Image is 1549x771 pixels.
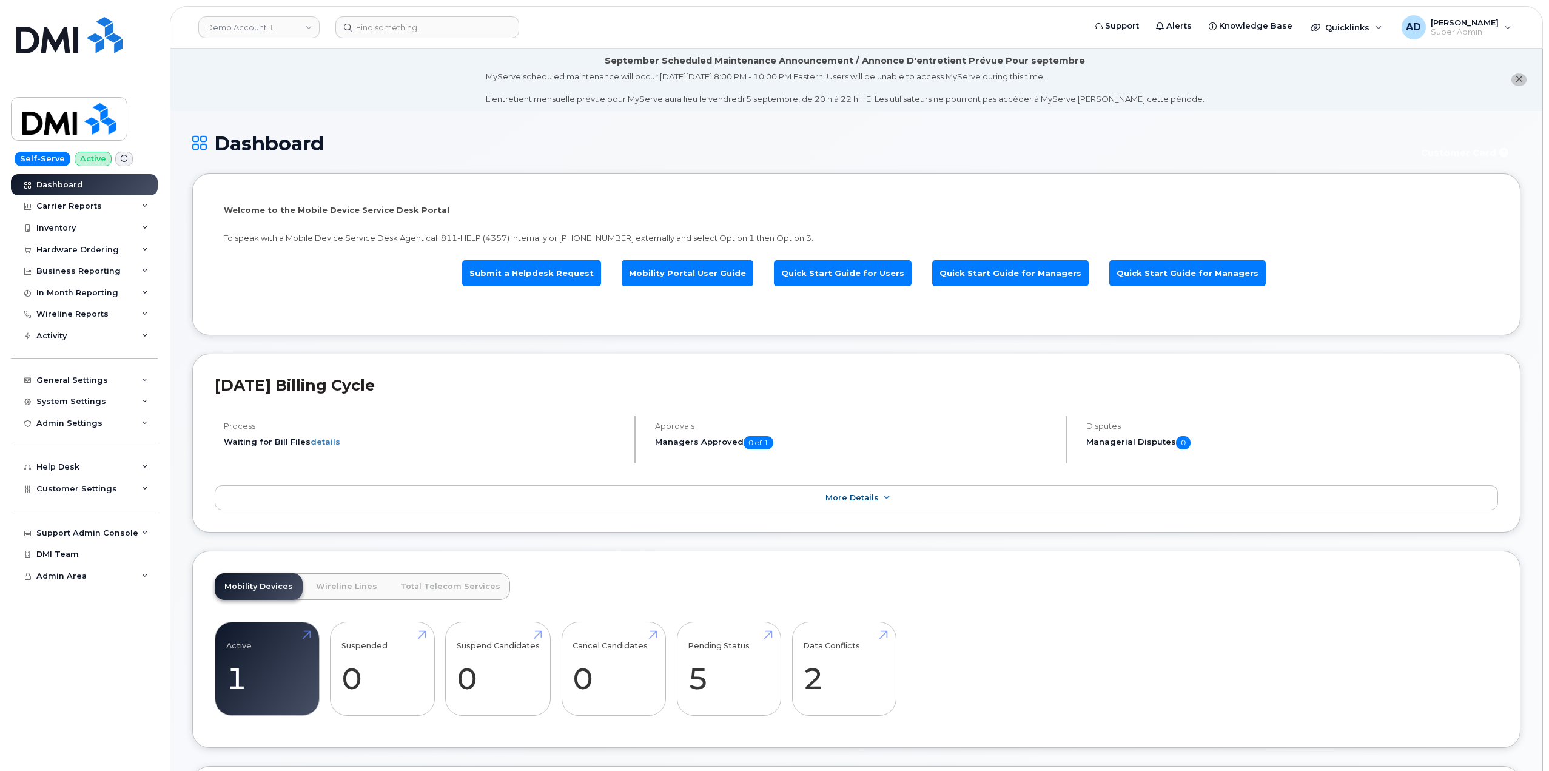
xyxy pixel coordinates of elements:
[1109,260,1266,286] a: Quick Start Guide for Managers
[306,573,387,600] a: Wireline Lines
[622,260,753,286] a: Mobility Portal User Guide
[744,436,773,449] span: 0 of 1
[1086,436,1498,449] h5: Managerial Disputes
[192,133,1405,154] h1: Dashboard
[932,260,1089,286] a: Quick Start Guide for Managers
[311,437,340,446] a: details
[688,629,770,709] a: Pending Status 5
[605,55,1085,67] div: September Scheduled Maintenance Announcement / Annonce D'entretient Prévue Pour septembre
[224,232,1489,244] p: To speak with a Mobile Device Service Desk Agent call 811-HELP (4357) internally or [PHONE_NUMBER...
[457,629,540,709] a: Suspend Candidates 0
[341,629,423,709] a: Suspended 0
[1411,143,1520,164] button: Customer Card
[655,422,1055,431] h4: Approvals
[486,71,1205,105] div: MyServe scheduled maintenance will occur [DATE][DATE] 8:00 PM - 10:00 PM Eastern. Users will be u...
[391,573,510,600] a: Total Telecom Services
[224,204,1489,216] p: Welcome to the Mobile Device Service Desk Portal
[655,436,1055,449] h5: Managers Approved
[573,629,654,709] a: Cancel Candidates 0
[1086,422,1498,431] h4: Disputes
[1176,436,1191,449] span: 0
[224,422,624,431] h4: Process
[825,493,879,502] span: More Details
[774,260,912,286] a: Quick Start Guide for Users
[215,573,303,600] a: Mobility Devices
[224,436,624,448] li: Waiting for Bill Files
[1511,73,1527,86] button: close notification
[803,629,885,709] a: Data Conflicts 2
[226,629,308,709] a: Active 1
[462,260,601,286] a: Submit a Helpdesk Request
[215,376,1498,394] h2: [DATE] Billing Cycle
